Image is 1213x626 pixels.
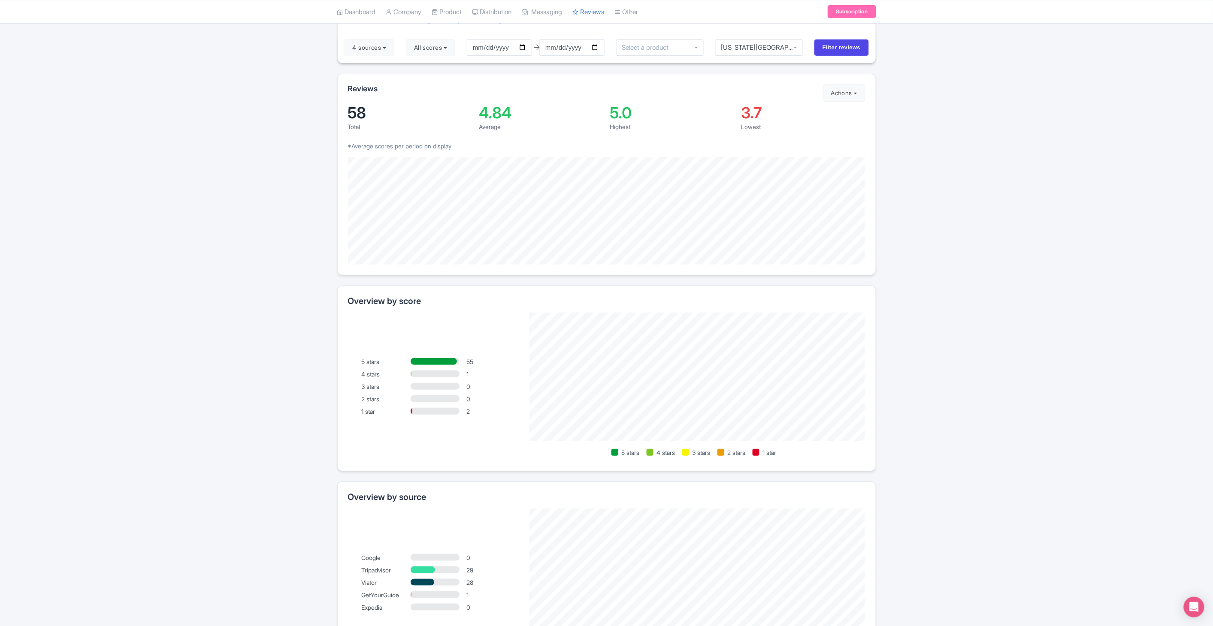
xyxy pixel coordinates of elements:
[466,566,515,575] div: 29
[348,84,378,93] h2: Reviews
[362,566,411,575] div: Tripadvisor
[362,394,411,403] div: 2 stars
[466,407,515,416] div: 2
[362,553,411,562] div: Google
[728,448,746,457] span: 2 stars
[823,84,865,102] button: Actions
[814,39,869,56] input: Filter reviews
[828,5,876,18] a: Subscription
[479,105,603,120] div: 4.84
[362,407,411,416] div: 1 star
[466,357,515,366] div: 55
[348,122,472,131] div: Total
[362,370,411,379] div: 4 stars
[406,39,455,56] button: All scores
[763,448,777,457] span: 1 star
[348,105,472,120] div: 58
[721,44,797,51] div: [US_STATE][GEOGRAPHIC_DATA]
[466,382,515,391] div: 0
[466,590,515,599] div: 1
[610,122,735,131] div: Highest
[610,105,735,120] div: 5.0
[362,578,411,587] div: Viator
[466,370,515,379] div: 1
[348,492,865,502] h2: Overview by source
[362,590,411,599] div: GetYourGuide
[362,357,411,366] div: 5 stars
[1184,597,1204,617] div: Open Intercom Messenger
[693,448,711,457] span: 3 stars
[479,122,603,131] div: Average
[362,603,411,612] div: Expedia
[741,105,865,120] div: 3.7
[466,394,515,403] div: 0
[348,296,865,306] h2: Overview by score
[741,122,865,131] div: Lowest
[348,141,865,150] p: *Average scores per period on display
[466,603,515,612] div: 0
[466,553,515,562] div: 0
[622,44,673,51] input: Select a product
[345,39,394,56] button: 4 sources
[622,448,640,457] span: 5 stars
[657,448,675,457] span: 4 stars
[362,382,411,391] div: 3 stars
[466,578,515,587] div: 28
